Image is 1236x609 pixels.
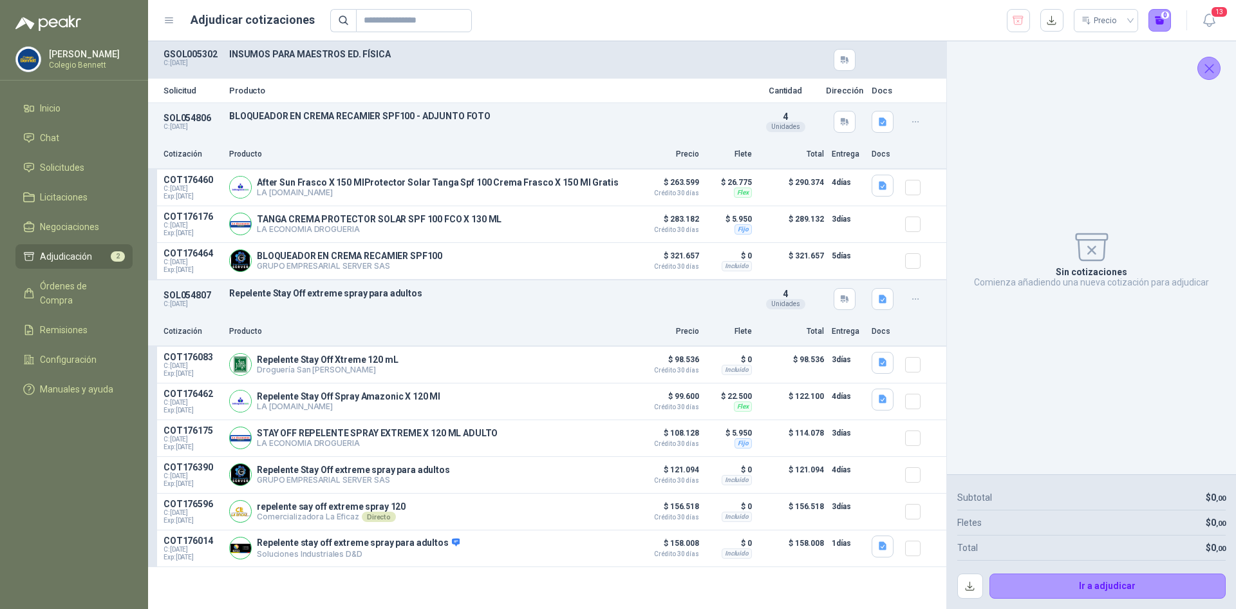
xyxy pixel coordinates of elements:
span: Crédito 30 días [635,190,699,197]
img: Company Logo [230,250,251,271]
a: Negociaciones [15,215,133,239]
p: $ [1206,490,1226,505]
img: Logo peakr [15,15,81,31]
p: STAY OFF REPELENTE SPRAY EXTREME X 120 ML ADULTO [257,428,498,438]
p: Docs [872,148,897,160]
p: BLOQUEADOR EN CREMA RECAMIER SPF100 [257,251,442,261]
p: Docs [872,325,897,338]
span: Inicio [40,101,61,115]
button: 13 [1197,9,1221,32]
p: $ 99.600 [635,389,699,411]
p: COT176462 [164,389,221,399]
p: COT176464 [164,248,221,258]
span: Adjudicación [40,249,92,264]
span: 0 [1211,492,1226,503]
button: Cerrar [1197,57,1221,80]
p: Comercializadora La Eficaz [257,512,406,522]
p: $ 158.008 [635,536,699,557]
p: $ 114.078 [760,425,824,451]
span: Negociaciones [40,220,99,234]
img: Company Logo [230,501,251,522]
h1: Adjudicar cotizaciones [191,11,315,29]
button: 0 [1148,9,1172,32]
p: $ 5.950 [707,211,752,227]
a: Manuales y ayuda [15,377,133,401]
p: COT176083 [164,352,221,362]
span: Crédito 30 días [635,404,699,411]
p: C: [DATE] [164,123,221,131]
span: C: [DATE] [164,222,221,229]
a: Configuración [15,347,133,372]
span: Exp: [DATE] [164,266,221,274]
p: SOL054807 [164,290,221,300]
span: ,00 [1216,494,1226,503]
span: 2 [111,251,125,262]
p: 4 días [832,389,864,404]
img: Company Logo [230,391,251,412]
span: Chat [40,131,59,145]
span: 4 [783,111,788,122]
span: C: [DATE] [164,362,221,370]
span: Exp: [DATE] [164,443,221,451]
p: Total [760,148,824,160]
p: Fletes [957,516,982,530]
div: Directo [362,512,396,522]
p: Subtotal [957,490,992,505]
div: Unidades [766,122,805,132]
span: Crédito 30 días [635,551,699,557]
p: INSUMOS PARA MAESTROS ED. FÍSICA [229,49,745,59]
p: COT176014 [164,536,221,546]
p: COT176596 [164,499,221,509]
p: $ 321.657 [635,248,699,270]
span: Licitaciones [40,190,88,204]
div: Incluido [722,548,752,559]
p: $ 0 [707,248,752,264]
p: $ 98.536 [760,352,824,378]
p: 3 días [832,499,864,514]
p: Repelente Stay Off Xtreme 120 mL [257,354,398,365]
p: Docs [872,86,897,95]
span: Crédito 30 días [635,514,699,521]
p: repelente say off extreme spray 120 [257,501,406,512]
p: 4 días [832,462,864,478]
p: GRUPO EMPRESARIAL SERVER SAS [257,261,442,271]
p: Precio [635,148,699,160]
p: Total [957,541,978,555]
p: $ 0 [707,462,752,478]
p: $ 122.100 [760,389,824,414]
p: LA [DOMAIN_NAME] [257,401,440,411]
p: Dirección [825,86,864,95]
p: $ 283.182 [635,211,699,233]
p: Colegio Bennett [49,61,129,69]
p: Entrega [832,325,864,338]
div: Flex [734,188,752,198]
p: BLOQUEADOR EN CREMA RECAMIER SPF100 - ADJUNTO FOTO [229,111,745,121]
a: Inicio [15,96,133,121]
span: 13 [1210,6,1228,18]
p: Flete [707,325,752,338]
span: C: [DATE] [164,436,221,443]
p: Droguería San [PERSON_NAME] [257,365,398,374]
p: 1 días [832,536,864,551]
span: C: [DATE] [164,509,221,517]
p: SOL054806 [164,113,221,123]
p: Sin cotizaciones [1056,267,1127,277]
p: Cotización [164,325,221,338]
p: LA ECONOMIA DROGUERIA [257,438,498,448]
span: C: [DATE] [164,546,221,554]
p: COT176390 [164,462,221,472]
p: After Sun Frasco X 150 MlProtector Solar Tanga Spf 100 Crema Frasco X 150 Ml Gratis [257,177,618,188]
p: COT176460 [164,175,221,185]
span: Manuales y ayuda [40,382,113,396]
img: Company Logo [230,537,251,559]
span: C: [DATE] [164,185,221,193]
p: $ 263.599 [635,175,699,197]
div: Incluido [722,261,752,271]
div: Incluido [722,475,752,485]
span: Crédito 30 días [635,227,699,233]
p: 5 días [832,248,864,264]
p: 4 días [832,175,864,190]
span: Exp: [DATE] [164,370,221,378]
span: Exp: [DATE] [164,517,221,525]
p: Repelente stay off extreme spray para adultos [257,537,460,549]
